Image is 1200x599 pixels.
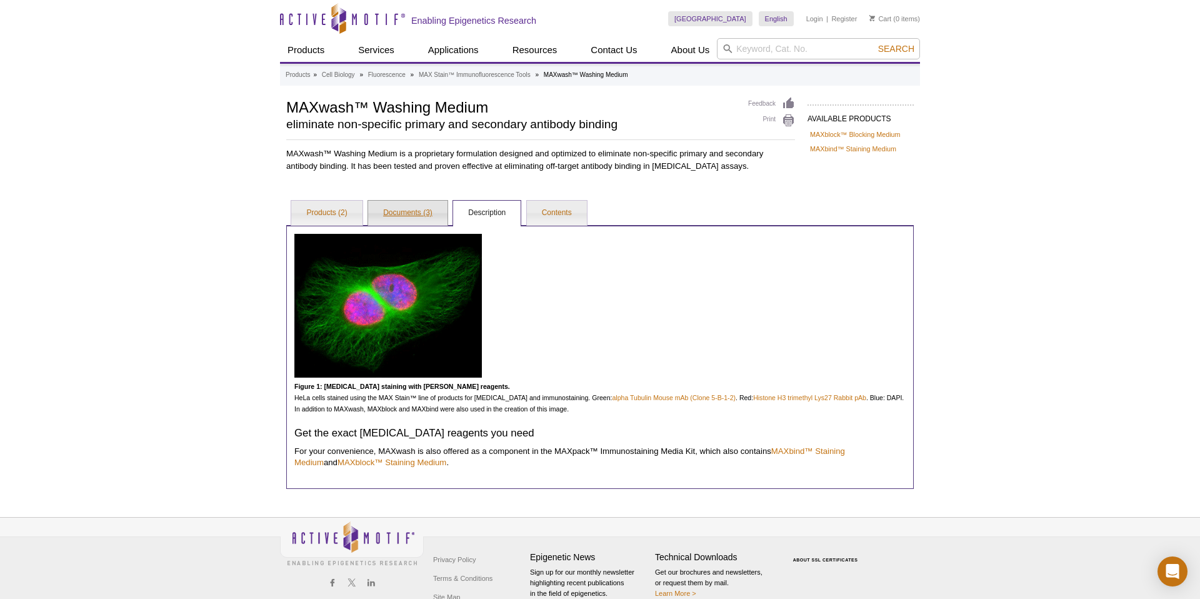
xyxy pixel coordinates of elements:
li: » [359,71,363,78]
li: » [313,71,317,78]
a: Print [748,114,795,128]
a: MAX Stain™ Immunofluorescence Tools [419,69,531,81]
a: MAXblock™ Blocking Medium [810,129,901,140]
li: » [411,71,414,78]
img: Active Motif, [280,518,424,568]
a: Cart [869,14,891,23]
span: HeLa cells stained using the MAX Stain™ line of products for [MEDICAL_DATA] and immunostaining. G... [294,383,904,413]
h1: MAXwash™ Washing Medium [286,97,736,116]
li: » [535,71,539,78]
a: Services [351,38,402,62]
p: MAXwash™ Washing Medium is a proprietary formulation designed and optimized to eliminate non-spec... [286,148,795,173]
h2: Enabling Epigenetics Research [411,15,536,26]
strong: Figure 1: [MEDICAL_DATA] staining with [PERSON_NAME] reagents. [294,383,510,390]
a: Products (2) [291,201,362,226]
a: Feedback [748,97,795,111]
a: English [759,11,794,26]
img: Immunofluorescence staining with MAX Stain reagents [294,234,482,378]
a: Cell Biology [322,69,355,81]
a: alpha Tubulin Mouse mAb (Clone 5-B-1-2) [612,394,736,401]
a: Histone H3 trimethyl Lys27 Rabbit pAb [753,394,866,401]
a: Applications [421,38,486,62]
h3: Get the exact [MEDICAL_DATA] reagents you need [294,427,906,440]
a: Description [453,201,521,226]
span: Search [878,44,914,54]
input: Keyword, Cat. No. [717,38,920,59]
h4: Technical Downloads [655,552,774,563]
a: [GEOGRAPHIC_DATA] [668,11,752,26]
h4: Epigenetic News [530,552,649,563]
a: Contact Us [583,38,644,62]
a: About Us [664,38,717,62]
div: Open Intercom Messenger [1157,556,1187,586]
a: Products [280,38,332,62]
a: Register [831,14,857,23]
a: Resources [505,38,565,62]
li: | [826,11,828,26]
a: Documents (3) [368,201,447,226]
table: Click to Verify - This site chose Symantec SSL for secure e-commerce and confidential communicati... [780,540,874,567]
a: Login [806,14,823,23]
h2: AVAILABLE PRODUCTS [807,104,914,127]
p: Get our brochures and newsletters, or request them by mail. [655,567,774,599]
li: MAXwash™ Washing Medium [544,71,628,78]
a: MAXblock™ Staining Medium [337,458,446,467]
a: Privacy Policy [430,550,479,569]
img: Your Cart [869,15,875,21]
h2: eliminate non-specific primary and secondary antibody binding [286,119,736,130]
a: Fluorescence [368,69,406,81]
a: ABOUT SSL CERTIFICATES [793,558,858,562]
a: Contents [527,201,587,226]
li: (0 items) [869,11,920,26]
p: For your convenience, MAXwash is also offered as a component in the MAXpack™ Immunostaining Media... [294,446,906,468]
a: Terms & Conditions [430,569,496,588]
a: Learn More > [655,590,696,597]
a: MAXbind™ Staining Medium [294,446,845,467]
a: Products [286,69,310,81]
button: Search [874,43,918,54]
a: MAXbind™ Staining Medium [810,143,896,154]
